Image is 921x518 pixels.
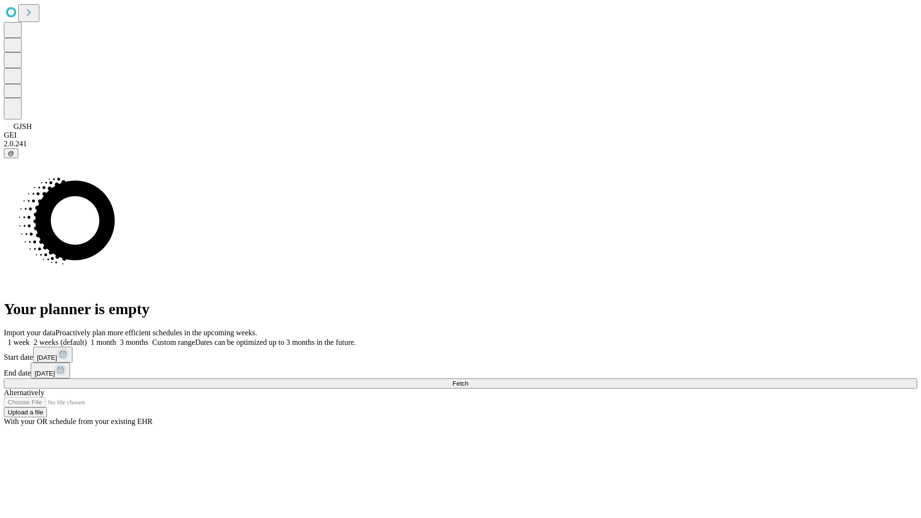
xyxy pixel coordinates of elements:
span: 1 week [8,338,30,346]
span: With your OR schedule from your existing EHR [4,417,153,425]
span: @ [8,150,14,157]
button: Fetch [4,378,917,388]
span: Fetch [452,380,468,387]
span: Import your data [4,329,56,337]
div: Start date [4,347,917,363]
span: 1 month [91,338,116,346]
span: GJSH [13,122,32,130]
span: Alternatively [4,388,44,397]
button: @ [4,148,18,158]
div: GEI [4,131,917,140]
span: [DATE] [37,354,57,361]
div: 2.0.241 [4,140,917,148]
span: Dates can be optimized up to 3 months in the future. [195,338,356,346]
h1: Your planner is empty [4,300,917,318]
span: 3 months [120,338,148,346]
span: Custom range [152,338,195,346]
div: End date [4,363,917,378]
button: [DATE] [33,347,72,363]
span: [DATE] [35,370,55,377]
button: [DATE] [31,363,70,378]
span: 2 weeks (default) [34,338,87,346]
button: Upload a file [4,407,47,417]
span: Proactively plan more efficient schedules in the upcoming weeks. [56,329,257,337]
